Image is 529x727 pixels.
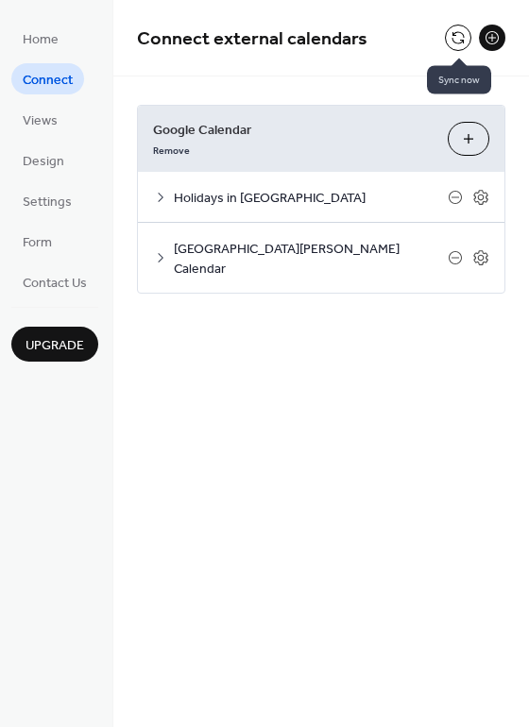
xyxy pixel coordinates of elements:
span: Upgrade [26,336,84,356]
span: Settings [23,193,72,212]
a: Contact Us [11,266,98,297]
span: Home [23,30,59,50]
span: Remove [153,144,190,158]
span: Connect [23,71,73,91]
span: Form [23,233,52,253]
span: Google Calendar [153,121,433,141]
a: Settings [11,185,83,216]
a: Connect [11,63,84,94]
span: Sync now [427,66,491,94]
a: Home [11,23,70,54]
span: Contact Us [23,274,87,294]
a: Views [11,104,69,135]
a: Design [11,144,76,176]
button: Upgrade [11,327,98,362]
span: [GEOGRAPHIC_DATA][PERSON_NAME] Calendar [174,240,448,279]
span: Holidays in [GEOGRAPHIC_DATA] [174,189,448,209]
a: Form [11,226,63,257]
span: Design [23,152,64,172]
span: Connect external calendars [137,21,367,58]
span: Views [23,111,58,131]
